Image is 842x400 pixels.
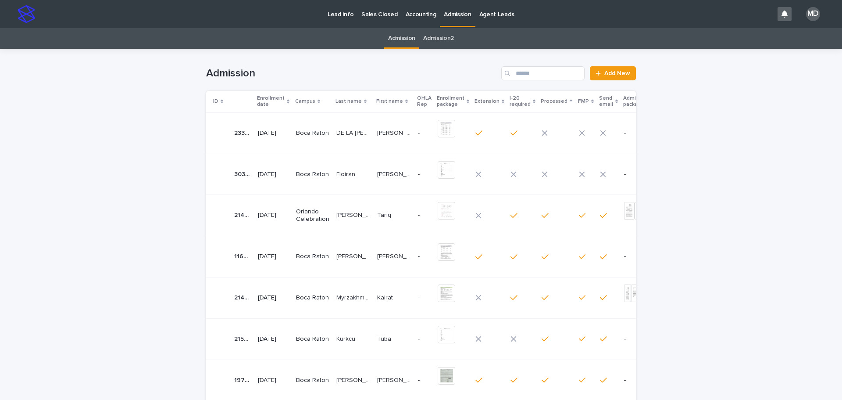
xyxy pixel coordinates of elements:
p: - [418,130,431,137]
p: 11644 [234,251,253,260]
p: [DATE] [258,171,289,178]
a: Add New [590,66,636,80]
p: - [624,253,654,260]
p: [DATE] [258,335,289,343]
p: Processed [541,97,567,106]
p: Kairat [377,292,395,302]
p: - [418,212,431,219]
p: Boca Raton [296,294,329,302]
p: Myrzakhmetov [336,292,372,302]
p: [DATE] [258,130,289,137]
tr: 2145021450 [DATE]Boca RatonMyrzakhmetovMyrzakhmetov KairatKairat - [206,277,668,318]
p: [DATE] [258,377,289,384]
p: Send email [599,94,613,110]
p: - [624,377,654,384]
p: 23388 [234,128,253,137]
p: [DATE] [258,294,289,302]
p: - [418,335,431,343]
p: 21509 [234,334,253,343]
p: [DATE] [258,212,289,219]
p: Extension [475,97,499,106]
img: stacker-logo-s-only.png [18,5,35,23]
p: Kurkcu [336,334,357,343]
a: Admission2 [423,28,454,49]
p: Jorge Eduardo [377,128,413,137]
p: Yully Andrea [377,251,413,260]
p: I-20 required [510,94,531,110]
h1: Admission [206,67,498,80]
p: Tariq [377,210,393,219]
p: - [418,294,431,302]
p: Admission package [623,94,649,110]
p: Enrollment date [257,94,285,110]
p: 30323 [234,169,253,178]
p: - [624,335,654,343]
p: Enrollment package [437,94,464,110]
p: Floiran [336,169,357,178]
tr: 3032330323 [DATE]Boca RatonFloiranFloiran [PERSON_NAME][PERSON_NAME] -- [206,154,668,195]
p: DE SOUZA BARROS [336,375,372,384]
p: OHLA Rep [417,94,432,110]
p: 21450 [234,292,253,302]
p: ID [213,97,218,106]
p: Last name [335,97,362,106]
p: Boca Raton [296,171,329,178]
p: Katiucha Dayane [377,375,413,384]
a: Admission [388,28,415,49]
p: DE LA HOZ VARGAS [336,128,372,137]
p: Boca Raton [296,253,329,260]
p: Boca Raton [296,130,329,137]
span: Add New [604,70,630,76]
p: Boca Raton [296,377,329,384]
p: Boca Raton [296,335,329,343]
p: ALABDULWAHAB [336,210,372,219]
p: Casas Barreto [336,251,372,260]
tr: 2150921509 [DATE]Boca RatonKurkcuKurkcu TubaTuba -- [206,318,668,360]
p: [DATE] [258,253,289,260]
p: First name [376,97,403,106]
p: Orlando Celebration [296,208,329,223]
p: 21403 [234,210,253,219]
div: MD [806,7,820,21]
p: Campus [295,97,315,106]
tr: 2338823388 [DATE]Boca RatonDE LA [PERSON_NAME]DE LA [PERSON_NAME] [PERSON_NAME][PERSON_NAME] -- [206,112,668,154]
p: - [624,130,654,137]
p: FMP [578,97,589,106]
tr: 1164411644 [DATE]Boca Raton[PERSON_NAME] [PERSON_NAME][PERSON_NAME] [PERSON_NAME] [PERSON_NAME][P... [206,236,668,277]
p: - [418,253,431,260]
p: - [624,171,654,178]
p: - [418,171,431,178]
input: Search [501,66,585,80]
p: Tuba [377,334,393,343]
p: - [418,377,431,384]
p: [PERSON_NAME] [377,169,413,178]
p: 19757 [234,375,253,384]
tr: 2140321403 [DATE]Orlando Celebration[PERSON_NAME][PERSON_NAME] TariqTariq - [206,195,668,236]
